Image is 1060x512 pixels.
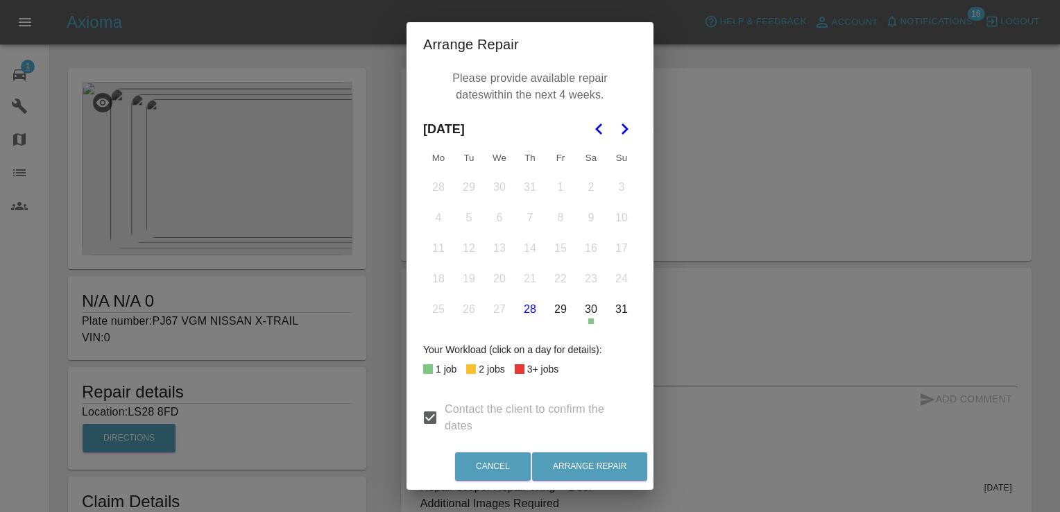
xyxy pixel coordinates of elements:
h2: Arrange Repair [407,22,653,67]
button: Wednesday, August 13th, 2025 [485,234,514,263]
button: Friday, August 29th, 2025 [546,295,575,324]
button: Tuesday, August 26th, 2025 [454,295,484,324]
th: Wednesday [484,144,515,172]
button: Wednesday, July 30th, 2025 [485,173,514,202]
button: Tuesday, August 12th, 2025 [454,234,484,263]
button: Friday, August 15th, 2025 [546,234,575,263]
th: Saturday [576,144,606,172]
button: Sunday, August 17th, 2025 [607,234,636,263]
button: Go to the Next Month [612,117,637,142]
button: Saturday, August 16th, 2025 [576,234,606,263]
th: Thursday [515,144,545,172]
span: Contact the client to confirm the dates [445,401,626,434]
th: Tuesday [454,144,484,172]
button: Go to the Previous Month [587,117,612,142]
button: Saturday, August 2nd, 2025 [576,173,606,202]
button: Sunday, August 24th, 2025 [607,264,636,293]
th: Friday [545,144,576,172]
button: Thursday, July 31st, 2025 [515,173,545,202]
button: Thursday, August 21st, 2025 [515,264,545,293]
button: Sunday, August 10th, 2025 [607,203,636,232]
button: Monday, August 18th, 2025 [424,264,453,293]
button: Thursday, August 14th, 2025 [515,234,545,263]
button: Wednesday, August 27th, 2025 [485,295,514,324]
button: Saturday, August 23rd, 2025 [576,264,606,293]
button: Sunday, August 31st, 2025 [607,295,636,324]
button: Thursday, August 7th, 2025 [515,203,545,232]
button: Saturday, August 30th, 2025 [576,295,606,324]
button: Wednesday, August 20th, 2025 [485,264,514,293]
div: 3+ jobs [527,361,559,377]
button: Friday, August 8th, 2025 [546,203,575,232]
button: Today, Thursday, August 28th, 2025 [515,295,545,324]
p: Please provide available repair dates within the next 4 weeks. [430,67,630,107]
div: Your Workload (click on a day for details): [423,341,637,358]
button: Friday, August 22nd, 2025 [546,264,575,293]
button: Arrange Repair [532,452,647,481]
table: August 2025 [423,144,637,325]
button: Tuesday, July 29th, 2025 [454,173,484,202]
th: Sunday [606,144,637,172]
button: Monday, August 11th, 2025 [424,234,453,263]
button: Sunday, August 3rd, 2025 [607,173,636,202]
button: Tuesday, August 5th, 2025 [454,203,484,232]
button: Saturday, August 9th, 2025 [576,203,606,232]
button: Wednesday, August 6th, 2025 [485,203,514,232]
button: Monday, July 28th, 2025 [424,173,453,202]
span: [DATE] [423,114,465,144]
button: Friday, August 1st, 2025 [546,173,575,202]
button: Tuesday, August 19th, 2025 [454,264,484,293]
div: 2 jobs [479,361,504,377]
div: 1 job [436,361,456,377]
button: Monday, August 25th, 2025 [424,295,453,324]
th: Monday [423,144,454,172]
button: Monday, August 4th, 2025 [424,203,453,232]
button: Cancel [455,452,531,481]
